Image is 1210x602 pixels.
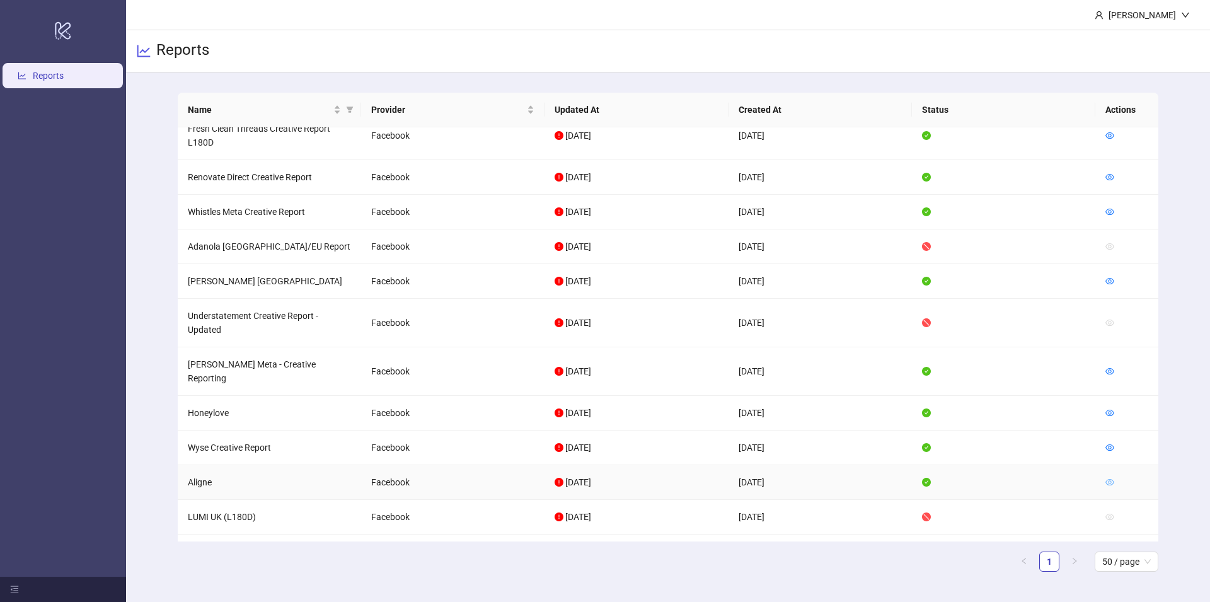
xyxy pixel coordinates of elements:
[1014,552,1034,572] li: Previous Page
[361,93,544,127] th: Provider
[555,131,563,140] span: exclamation-circle
[555,478,563,487] span: exclamation-circle
[1105,277,1114,286] span: eye
[555,512,563,521] span: exclamation-circle
[1105,130,1114,141] a: eye
[1095,552,1158,572] div: Page Size
[188,103,331,117] span: Name
[178,229,361,264] td: Adanola [GEOGRAPHIC_DATA]/EU Report
[1105,408,1114,417] span: eye
[33,71,64,81] a: Reports
[1095,11,1103,20] span: user
[156,40,209,62] h3: Reports
[565,241,591,252] span: [DATE]
[178,93,361,127] th: Name
[555,242,563,251] span: exclamation-circle
[922,318,931,327] span: stop
[922,512,931,521] span: stop
[1095,93,1158,127] th: Actions
[729,93,912,127] th: Created At
[565,172,591,182] span: [DATE]
[922,367,931,376] span: check-circle
[178,195,361,229] td: Whistles Meta Creative Report
[361,299,544,347] td: Facebook
[729,500,912,535] td: [DATE]
[729,347,912,396] td: [DATE]
[1105,318,1114,327] span: eye
[555,318,563,327] span: exclamation-circle
[361,347,544,396] td: Facebook
[178,112,361,160] td: Fresh Clean Threads Creative Report L180D
[361,112,544,160] td: Facebook
[1181,11,1190,20] span: down
[178,500,361,535] td: LUMI UK (L180D)
[1105,477,1114,487] a: eye
[1105,131,1114,140] span: eye
[565,130,591,141] span: [DATE]
[361,229,544,264] td: Facebook
[555,277,563,286] span: exclamation-circle
[922,173,931,182] span: check-circle
[178,264,361,299] td: [PERSON_NAME] [GEOGRAPHIC_DATA]
[565,477,591,487] span: [DATE]
[565,276,591,286] span: [DATE]
[1105,207,1114,217] a: eye
[555,443,563,452] span: exclamation-circle
[1105,512,1114,521] span: eye
[922,242,931,251] span: stop
[361,195,544,229] td: Facebook
[178,431,361,465] td: Wyse Creative Report
[178,465,361,500] td: Aligne
[1071,557,1078,565] span: right
[729,535,912,569] td: [DATE]
[1105,443,1114,452] span: eye
[922,478,931,487] span: check-circle
[912,93,1095,127] th: Status
[1105,366,1114,376] a: eye
[178,535,361,569] td: [PERSON_NAME] US Report
[922,207,931,216] span: check-circle
[361,431,544,465] td: Facebook
[1105,408,1114,418] a: eye
[178,396,361,431] td: Honeylove
[729,264,912,299] td: [DATE]
[555,408,563,417] span: exclamation-circle
[361,465,544,500] td: Facebook
[1064,552,1085,572] li: Next Page
[729,160,912,195] td: [DATE]
[10,585,19,594] span: menu-fold
[1039,552,1059,572] li: 1
[729,229,912,264] td: [DATE]
[1040,552,1059,571] a: 1
[346,106,354,113] span: filter
[544,93,728,127] th: Updated At
[555,367,563,376] span: exclamation-circle
[565,443,591,453] span: [DATE]
[729,195,912,229] td: [DATE]
[1105,242,1114,251] span: eye
[922,443,931,452] span: check-circle
[565,366,591,376] span: [DATE]
[922,277,931,286] span: check-circle
[178,299,361,347] td: Understatement Creative Report - Updated
[1103,8,1181,22] div: [PERSON_NAME]
[922,131,931,140] span: check-circle
[361,500,544,535] td: Facebook
[1105,367,1114,376] span: eye
[1105,207,1114,216] span: eye
[343,100,356,119] span: filter
[361,264,544,299] td: Facebook
[555,173,563,182] span: exclamation-circle
[1105,276,1114,286] a: eye
[178,160,361,195] td: Renovate Direct Creative Report
[1102,552,1151,571] span: 50 / page
[1105,443,1114,453] a: eye
[565,512,591,522] span: [DATE]
[1020,557,1028,565] span: left
[565,207,591,217] span: [DATE]
[178,347,361,396] td: [PERSON_NAME] Meta - Creative Reporting
[729,431,912,465] td: [DATE]
[555,207,563,216] span: exclamation-circle
[729,299,912,347] td: [DATE]
[361,396,544,431] td: Facebook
